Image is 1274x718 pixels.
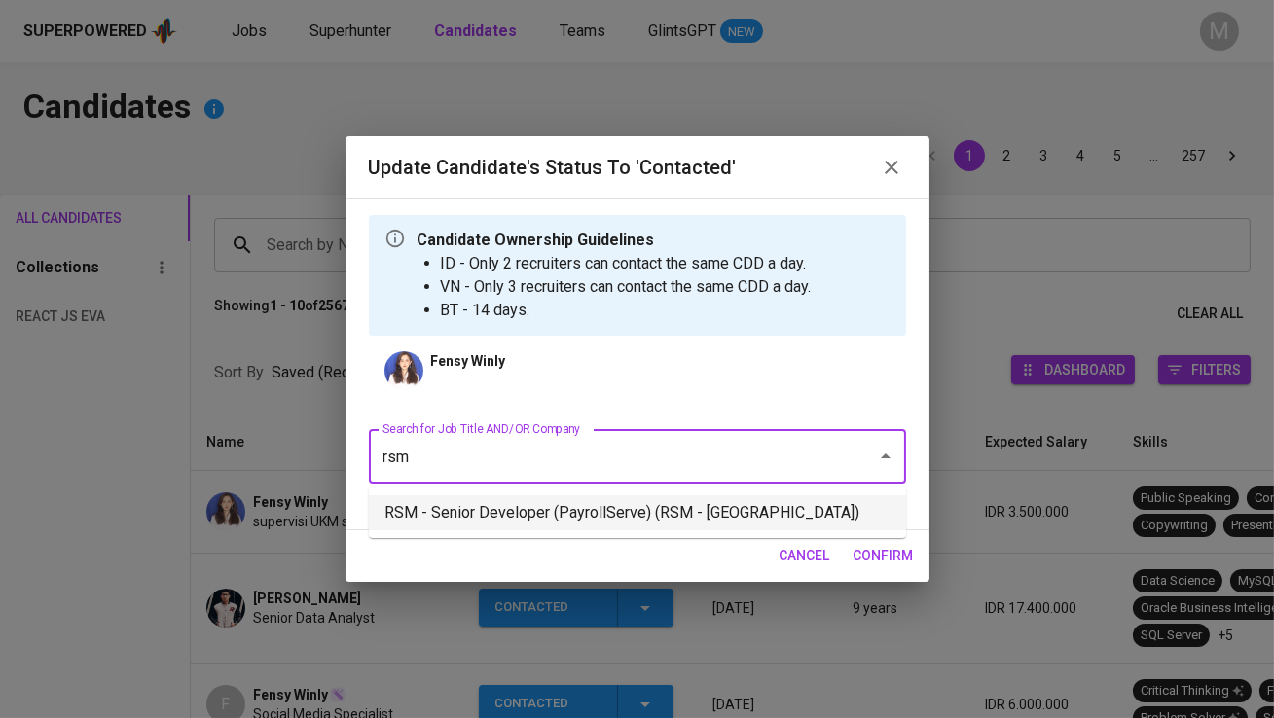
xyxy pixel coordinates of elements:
button: Close [872,443,899,470]
li: ID - Only 2 recruiters can contact the same CDD a day. [441,252,812,275]
li: RSM - Senior Developer (PayrollServe) (RSM - [GEOGRAPHIC_DATA]) [369,495,906,530]
img: 0841bee9e97ae7b06e94b7a279b317cf.jpg [384,351,423,390]
li: VN - Only 3 recruiters can contact the same CDD a day. [441,275,812,299]
button: confirm [846,538,922,574]
h6: Update Candidate's Status to 'Contacted' [369,152,737,183]
button: cancel [772,538,838,574]
p: Fensy Winly [431,351,506,371]
p: Candidate Ownership Guidelines [418,229,812,252]
li: BT - 14 days. [441,299,812,322]
span: confirm [854,544,914,568]
span: cancel [780,544,830,568]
